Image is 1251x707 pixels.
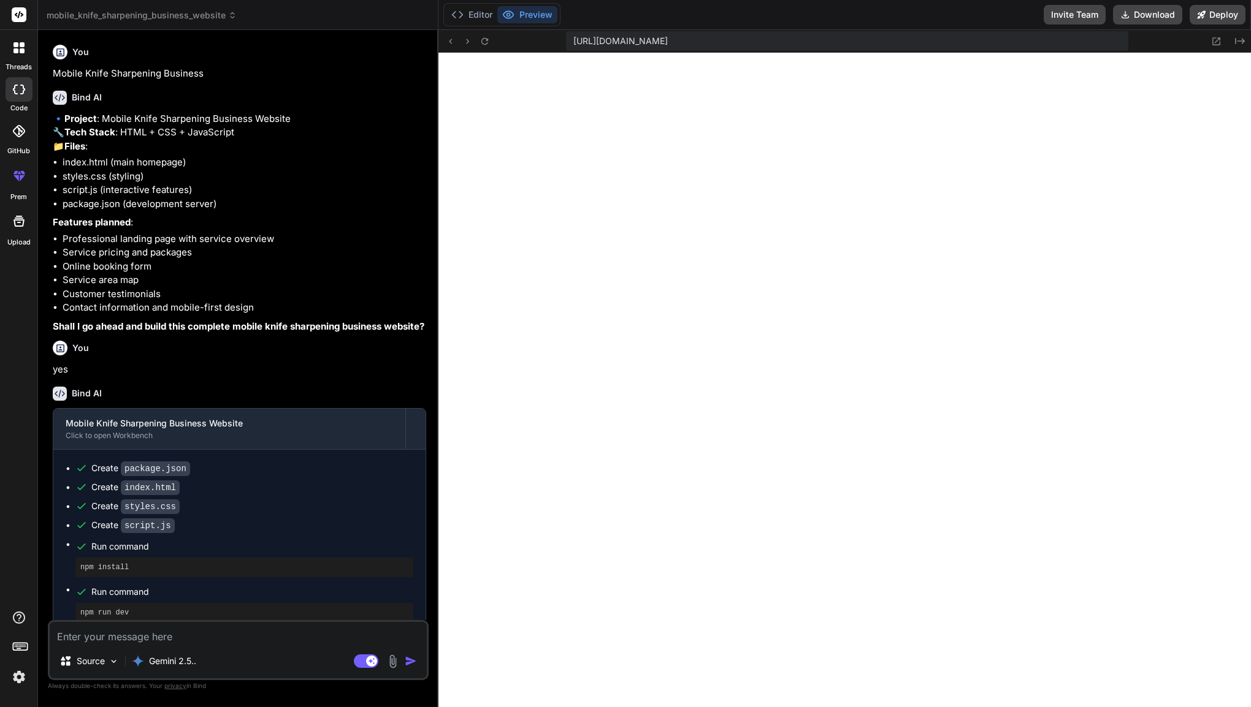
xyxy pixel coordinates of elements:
label: GitHub [7,146,30,156]
iframe: Preview [438,53,1251,707]
div: Click to open Workbench [66,431,393,440]
li: index.html (main homepage) [63,156,426,170]
div: Create [91,519,175,532]
button: Invite Team [1044,5,1106,25]
label: prem [10,192,27,202]
code: script.js [121,518,175,533]
code: package.json [121,461,190,476]
span: [URL][DOMAIN_NAME] [573,35,668,47]
p: : [53,216,426,230]
img: settings [9,667,29,687]
li: styles.css (styling) [63,170,426,184]
p: Mobile Knife Sharpening Business [53,67,426,81]
strong: Tech Stack [64,126,115,138]
span: Run command [91,540,413,553]
button: Mobile Knife Sharpening Business WebsiteClick to open Workbench [53,409,405,449]
label: code [10,103,28,113]
button: Editor [446,6,497,23]
h6: Bind AI [72,91,102,104]
h6: Bind AI [72,387,102,399]
p: Gemini 2.5.. [149,655,196,667]
label: Upload [7,237,31,248]
h6: You [72,46,89,58]
pre: npm run dev [80,608,408,618]
button: Download [1113,5,1182,25]
div: Create [91,462,190,475]
span: mobile_knife_sharpening_business_website [47,9,237,21]
label: threads [6,62,32,72]
span: privacy [164,682,186,689]
div: Create [91,500,180,513]
li: Professional landing page with service overview [63,232,426,246]
code: styles.css [121,499,180,514]
p: yes [53,363,426,377]
div: Create [91,481,180,494]
p: Always double-check its answers. Your in Bind [48,680,429,692]
img: attachment [386,654,400,668]
li: package.json (development server) [63,197,426,211]
div: Mobile Knife Sharpening Business Website [66,417,393,429]
button: Preview [497,6,557,23]
p: 🔹 : Mobile Knife Sharpening Business Website 🔧 : HTML + CSS + JavaScript 📁 : [53,112,426,154]
li: script.js (interactive features) [63,183,426,197]
img: Gemini 2.5 flash [132,655,144,667]
li: Service pricing and packages [63,246,426,260]
li: Service area map [63,273,426,287]
img: icon [405,655,417,667]
button: Deploy [1190,5,1245,25]
strong: Features planned [53,216,131,228]
li: Customer testimonials [63,287,426,301]
code: index.html [121,480,180,495]
span: Run command [91,586,413,598]
pre: npm install [80,562,408,572]
h6: You [72,342,89,354]
strong: Shall I go ahead and build this complete mobile knife sharpening business website? [53,320,424,332]
img: Pick Models [109,656,119,667]
li: Online booking form [63,260,426,274]
li: Contact information and mobile-first design [63,301,426,315]
strong: Files [64,140,85,152]
strong: Project [64,113,97,124]
p: Source [77,655,105,667]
